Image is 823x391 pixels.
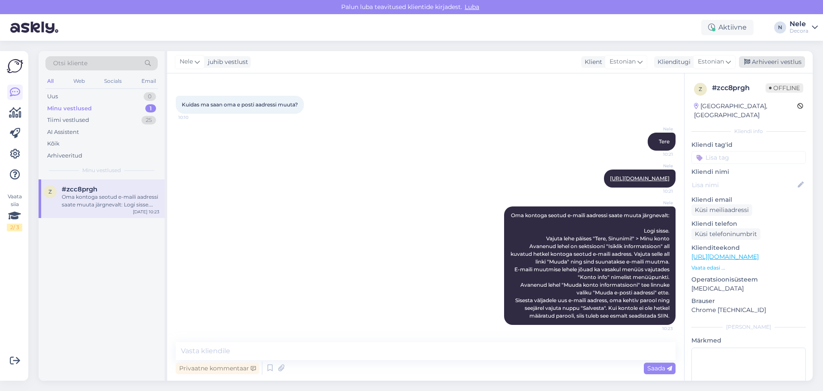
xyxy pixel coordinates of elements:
[739,56,805,68] div: Arhiveeri vestlus
[641,163,673,169] span: Nele
[47,92,58,101] div: Uus
[691,306,806,315] p: Chrome [TECHNICAL_ID]
[462,3,482,11] span: Luba
[691,264,806,272] p: Vaata edasi ...
[47,152,82,160] div: Arhiveeritud
[610,175,670,182] a: [URL][DOMAIN_NAME]
[790,21,818,34] a: NeleDecora
[691,228,760,240] div: Küsi telefoninumbrit
[694,102,797,120] div: [GEOGRAPHIC_DATA], [GEOGRAPHIC_DATA]
[182,101,298,108] span: Kuidas ma saan oma e posti aadressi muuta?
[53,59,87,68] span: Otsi kliente
[204,58,248,67] div: juhib vestlust
[47,139,60,148] div: Kõik
[641,126,673,132] span: Nele
[102,76,123,87] div: Socials
[790,21,808,27] div: Nele
[698,57,724,67] span: Estonian
[581,58,602,67] div: Klient
[180,57,193,67] span: Nele
[691,219,806,228] p: Kliendi telefon
[699,86,702,92] span: z
[641,325,673,332] span: 10:23
[45,76,55,87] div: All
[145,104,156,113] div: 1
[691,336,806,345] p: Märkmed
[641,188,673,194] span: 10:21
[691,253,759,261] a: [URL][DOMAIN_NAME]
[641,200,673,206] span: Nele
[659,138,670,145] span: Tere
[691,167,806,176] p: Kliendi nimi
[7,224,22,231] div: 2 / 3
[691,297,806,306] p: Brauser
[647,364,672,372] span: Saada
[790,27,808,34] div: Decora
[62,185,97,193] span: #zcc8prgh
[48,188,52,195] span: z
[7,193,22,231] div: Vaata siia
[766,83,803,93] span: Offline
[176,363,259,374] div: Privaatne kommentaar
[72,76,87,87] div: Web
[654,58,691,67] div: Klienditugi
[692,180,796,190] input: Lisa nimi
[511,212,671,319] span: Oma kontoga seotud e-maili aadressi saate muuta järgnevalt: Logi sisse. Vajuta lehe päises "Tere,...
[641,151,673,158] span: 10:21
[691,195,806,204] p: Kliendi email
[691,243,806,252] p: Klienditeekond
[691,151,806,164] input: Lisa tag
[62,193,159,209] div: Oma kontoga seotud e-maili aadressi saate muuta järgnevalt: Logi sisse. Vajuta lehe päises "Tere,...
[47,104,92,113] div: Minu vestlused
[691,275,806,284] p: Operatsioonisüsteem
[691,284,806,293] p: [MEDICAL_DATA]
[144,92,156,101] div: 0
[141,116,156,124] div: 25
[610,57,636,67] span: Estonian
[178,114,210,121] span: 10:10
[691,140,806,149] p: Kliendi tag'id
[47,116,89,124] div: Tiimi vestlused
[691,127,806,135] div: Kliendi info
[82,167,121,174] span: Minu vestlused
[140,76,158,87] div: Email
[133,209,159,215] div: [DATE] 10:23
[774,21,786,33] div: N
[7,58,23,74] img: Askly Logo
[712,83,766,93] div: # zcc8prgh
[47,128,79,136] div: AI Assistent
[691,323,806,331] div: [PERSON_NAME]
[691,204,752,216] div: Küsi meiliaadressi
[701,20,754,35] div: Aktiivne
